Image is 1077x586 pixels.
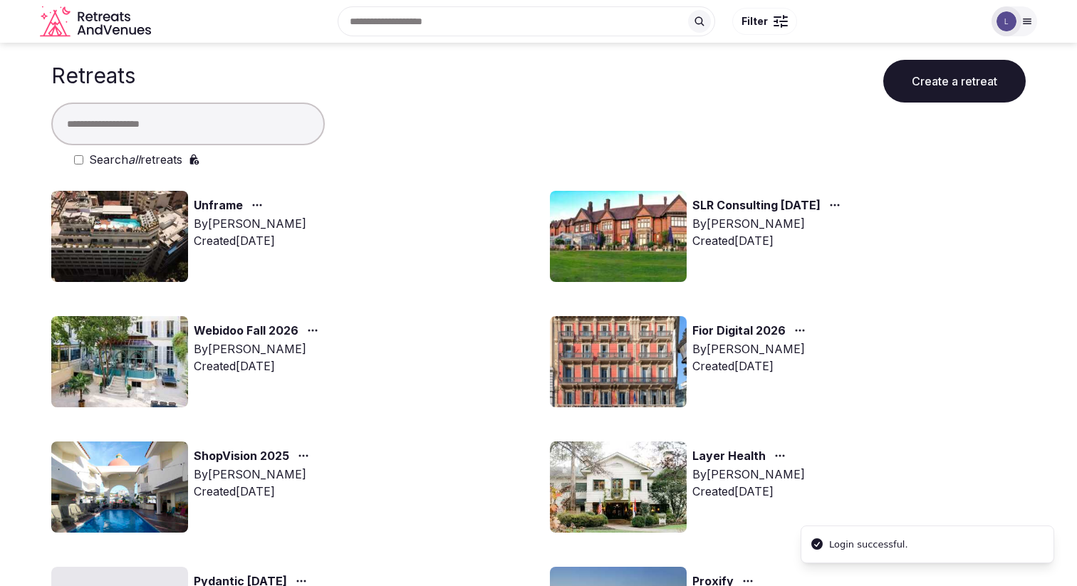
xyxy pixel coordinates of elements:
[194,215,306,232] div: By [PERSON_NAME]
[194,232,306,249] div: Created [DATE]
[194,322,298,340] a: Webidoo Fall 2026
[692,447,766,466] a: Layer Health
[692,215,846,232] div: By [PERSON_NAME]
[692,322,786,340] a: Fior Digital 2026
[692,197,821,215] a: SLR Consulting [DATE]
[692,466,805,483] div: By [PERSON_NAME]
[194,340,324,357] div: By [PERSON_NAME]
[51,191,188,282] img: Top retreat image for the retreat: Unframe
[829,538,908,552] div: Login successful.
[51,441,188,533] img: Top retreat image for the retreat: ShopVision 2025
[40,6,154,38] a: Visit the homepage
[40,6,154,38] svg: Retreats and Venues company logo
[550,316,687,407] img: Top retreat image for the retreat: Fior Digital 2026
[692,357,811,375] div: Created [DATE]
[51,316,188,407] img: Top retreat image for the retreat: Webidoo Fall 2026
[692,340,811,357] div: By [PERSON_NAME]
[194,197,243,215] a: Unframe
[194,466,315,483] div: By [PERSON_NAME]
[692,483,805,500] div: Created [DATE]
[128,152,140,167] em: all
[194,357,324,375] div: Created [DATE]
[692,232,846,249] div: Created [DATE]
[997,11,1016,31] img: Luke Fujii
[194,447,289,466] a: ShopVision 2025
[89,151,182,168] label: Search retreats
[550,191,687,282] img: Top retreat image for the retreat: SLR Consulting 22 Sep 2025
[732,8,797,35] button: Filter
[883,60,1026,103] button: Create a retreat
[550,441,687,533] img: Top retreat image for the retreat: Layer Health
[742,14,768,28] span: Filter
[51,63,135,88] h1: Retreats
[194,483,315,500] div: Created [DATE]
